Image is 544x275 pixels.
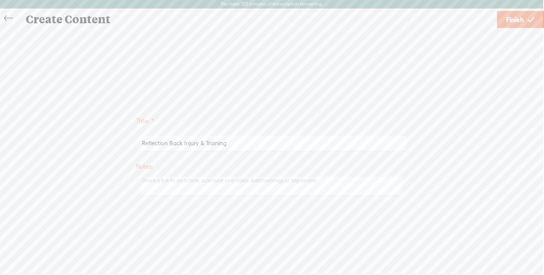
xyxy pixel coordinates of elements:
[507,10,525,30] span: Finish
[136,159,408,175] label: Notes:
[136,113,408,129] label: Title: *
[221,1,324,7] label: You have 120 minutes of transcription remaining.
[20,9,498,30] div: Create Content
[140,136,406,151] input: Give a title to your content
